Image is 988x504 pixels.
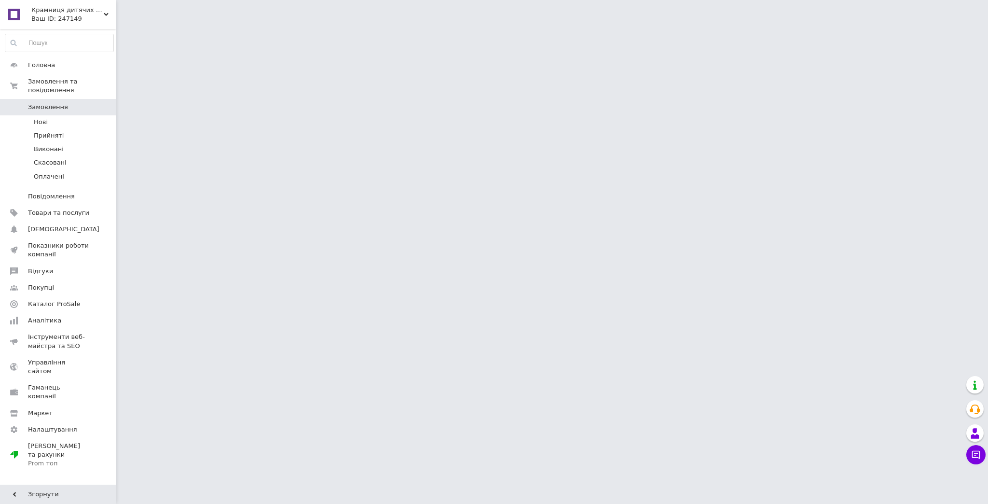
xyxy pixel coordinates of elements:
[28,192,75,201] span: Повідомлення
[28,267,53,276] span: Відгуки
[28,409,53,418] span: Маркет
[966,445,986,464] button: Чат з покупцем
[28,333,89,350] span: Інструменти веб-майстра та SEO
[5,34,113,52] input: Пошук
[34,158,67,167] span: Скасовані
[28,283,54,292] span: Покупці
[28,316,61,325] span: Аналітика
[28,225,99,234] span: [DEMOGRAPHIC_DATA]
[34,131,64,140] span: Прийняті
[28,241,89,259] span: Показники роботи компанії
[28,209,89,217] span: Товари та послуги
[28,459,89,468] div: Prom топ
[28,77,116,95] span: Замовлення та повідомлення
[28,442,89,468] span: [PERSON_NAME] та рахунки
[31,6,104,14] span: Крамниця дитячих книжок
[34,145,64,154] span: Виконані
[28,425,77,434] span: Налаштування
[28,61,55,70] span: Головна
[28,383,89,401] span: Гаманець компанії
[28,103,68,112] span: Замовлення
[34,172,64,181] span: Оплачені
[31,14,116,23] div: Ваш ID: 247149
[34,118,48,126] span: Нові
[28,358,89,376] span: Управління сайтом
[28,300,80,308] span: Каталог ProSale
